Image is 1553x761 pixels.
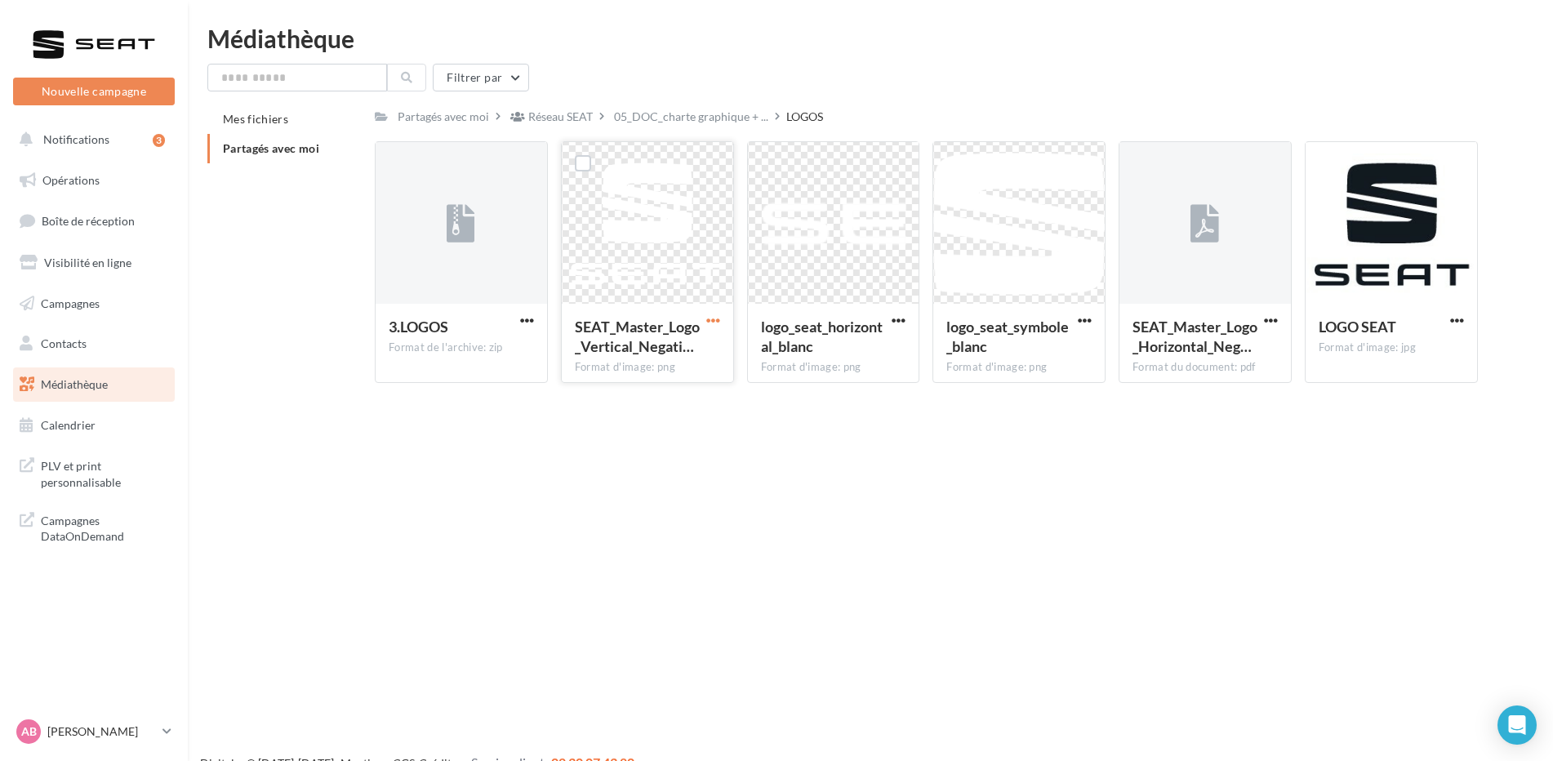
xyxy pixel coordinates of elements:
[223,112,288,126] span: Mes fichiers
[614,109,768,125] span: 05_DOC_charte graphique + ...
[761,318,883,355] span: logo_seat_horizontal_blanc
[575,318,700,355] span: SEAT_Master_Logo_Vertical_Negativo_RGB
[786,109,823,125] div: LOGOS
[10,246,178,280] a: Visibilité en ligne
[528,109,593,125] div: Réseau SEAT
[41,455,168,490] span: PLV et print personnalisable
[389,340,534,355] div: Format de l'archive: zip
[21,723,37,740] span: AB
[10,327,178,361] a: Contacts
[41,296,100,309] span: Campagnes
[13,78,175,105] button: Nouvelle campagne
[43,132,109,146] span: Notifications
[10,287,178,321] a: Campagnes
[1132,318,1257,355] span: SEAT_Master_Logo_Horizontal_Negativo_PANTONE
[10,503,178,551] a: Campagnes DataOnDemand
[13,716,175,747] a: AB [PERSON_NAME]
[1132,360,1278,375] div: Format du document: pdf
[10,448,178,496] a: PLV et print personnalisable
[1319,340,1464,355] div: Format d'image: jpg
[433,64,529,91] button: Filtrer par
[223,141,319,155] span: Partagés avec moi
[946,318,1069,355] span: logo_seat_symbole_blanc
[946,360,1092,375] div: Format d'image: png
[207,26,1533,51] div: Médiathèque
[153,134,165,147] div: 3
[42,173,100,187] span: Opérations
[10,163,178,198] a: Opérations
[398,109,489,125] div: Partagés avec moi
[41,377,108,391] span: Médiathèque
[575,360,720,375] div: Format d'image: png
[10,367,178,402] a: Médiathèque
[1319,318,1396,336] span: LOGO SEAT
[10,203,178,238] a: Boîte de réception
[1497,705,1537,745] div: Open Intercom Messenger
[389,318,448,336] span: 3.LOGOS
[10,408,178,443] a: Calendrier
[42,214,135,228] span: Boîte de réception
[41,336,87,350] span: Contacts
[47,723,156,740] p: [PERSON_NAME]
[41,510,168,545] span: Campagnes DataOnDemand
[761,360,906,375] div: Format d'image: png
[44,256,131,269] span: Visibilité en ligne
[10,122,171,157] button: Notifications 3
[41,418,96,432] span: Calendrier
